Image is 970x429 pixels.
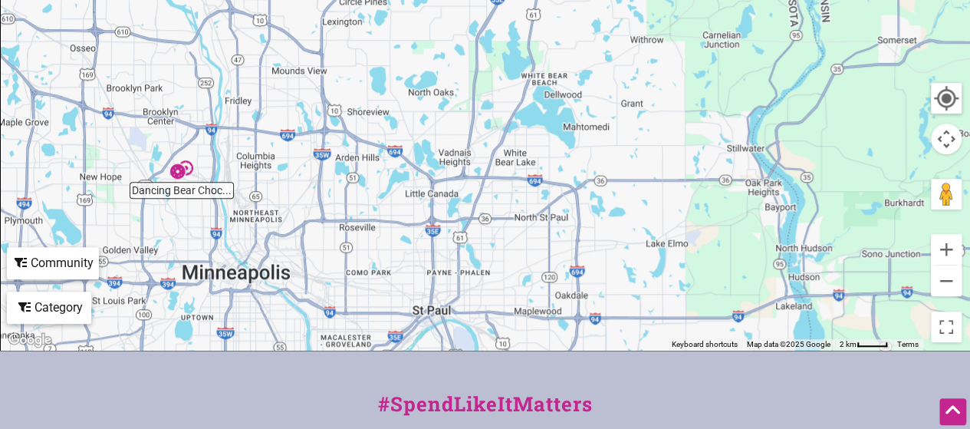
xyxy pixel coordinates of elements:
img: Google [5,330,55,350]
a: Terms (opens in new tab) [897,340,919,348]
span: 2 km [840,340,857,348]
div: Category [8,293,90,322]
div: Scroll Back to Top [939,398,966,425]
button: Toggle fullscreen view [930,311,962,343]
div: Dancing Bear Chocolate Northern Chocolate Studio [164,152,199,187]
button: Zoom out [931,266,962,296]
button: Keyboard shortcuts [672,339,738,350]
button: Map camera controls [931,124,962,154]
button: Your Location [931,83,962,114]
button: Zoom in [931,234,962,265]
div: Filter by category [7,292,91,324]
div: Filter by Community [7,247,99,279]
span: Map data ©2025 Google [747,340,830,348]
button: Map Scale: 2 km per 37 pixels [835,339,893,350]
div: Community [8,249,97,278]
button: Drag Pegman onto the map to open Street View [931,179,962,210]
a: Open this area in Google Maps (opens a new window) [5,330,55,350]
